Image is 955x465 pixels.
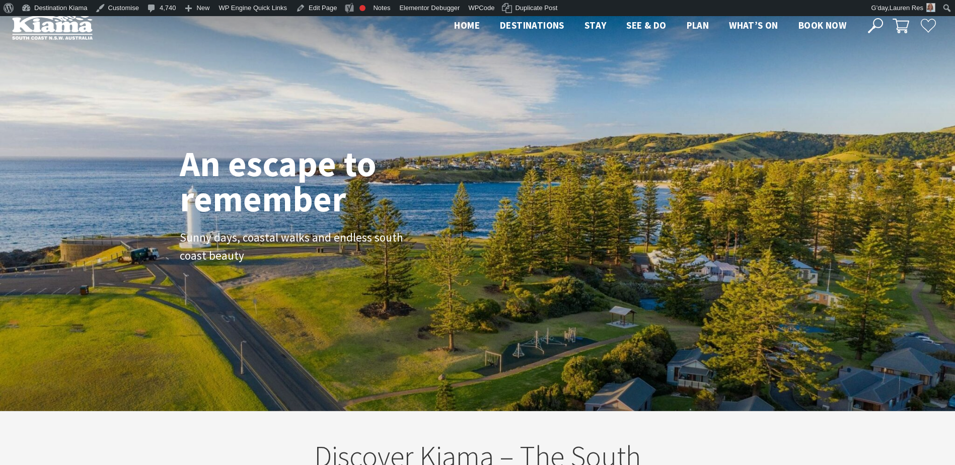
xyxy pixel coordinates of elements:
[798,19,846,31] span: Book now
[359,5,365,11] div: Focus keyphrase not set
[444,18,856,34] nav: Main Menu
[12,12,93,40] img: Kiama Logo
[500,19,564,31] span: Destinations
[729,19,778,31] span: What’s On
[890,4,923,12] span: Lauren Res
[926,3,935,12] img: Res-lauren-square-150x150.jpg
[180,228,406,266] p: Sunny days, coastal walks and endless south coast beauty
[626,19,666,31] span: See & Do
[584,19,607,31] span: Stay
[687,19,709,31] span: Plan
[454,19,480,31] span: Home
[180,146,457,216] h1: An escape to remember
